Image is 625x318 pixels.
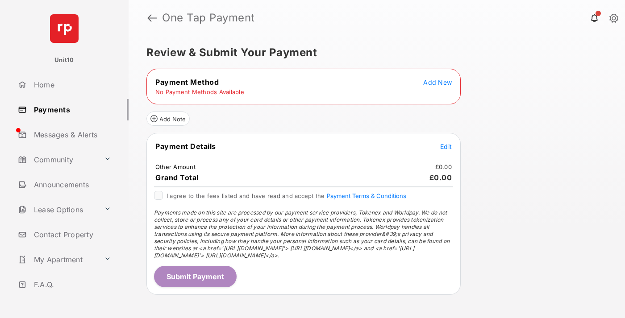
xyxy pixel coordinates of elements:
[146,47,600,58] h5: Review & Submit Your Payment
[440,142,452,151] button: Edit
[440,143,452,150] span: Edit
[155,173,199,182] span: Grand Total
[14,74,129,95] a: Home
[14,124,129,145] a: Messages & Alerts
[327,192,406,199] button: I agree to the fees listed and have read and accept the
[50,14,79,43] img: svg+xml;base64,PHN2ZyB4bWxucz0iaHR0cDovL3d3dy53My5vcmcvMjAwMC9zdmciIHdpZHRoPSI2NCIgaGVpZ2h0PSI2NC...
[155,88,245,96] td: No Payment Methods Available
[155,163,196,171] td: Other Amount
[14,199,100,220] a: Lease Options
[162,12,255,23] strong: One Tap Payment
[155,142,216,151] span: Payment Details
[429,173,452,182] span: £0.00
[154,209,450,259] span: Payments made on this site are processed by our payment service providers, Tokenex and Worldpay. ...
[14,99,129,120] a: Payments
[14,174,129,195] a: Announcements
[14,149,100,170] a: Community
[146,112,190,126] button: Add Note
[155,78,219,87] span: Payment Method
[14,224,129,245] a: Contact Property
[14,249,100,270] a: My Apartment
[54,56,74,65] p: Unit10
[154,266,237,287] button: Submit Payment
[167,192,406,199] span: I agree to the fees listed and have read and accept the
[423,78,452,86] span: Add New
[435,163,452,171] td: £0.00
[423,78,452,87] button: Add New
[14,274,129,295] a: F.A.Q.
